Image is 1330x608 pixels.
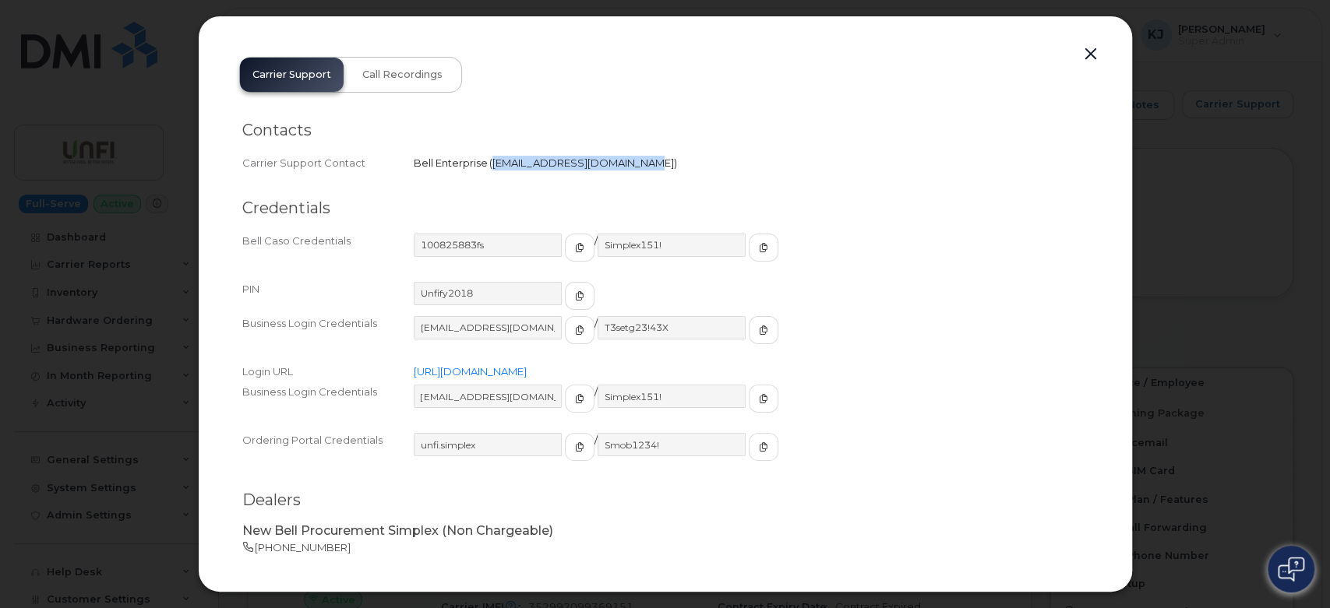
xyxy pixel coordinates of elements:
[242,540,1088,555] p: [PHONE_NUMBER]
[492,156,674,169] span: [EMAIL_ADDRESS][DOMAIN_NAME]
[565,385,594,413] button: copy to clipboard
[414,156,488,169] span: Bell Enterprise
[749,433,778,461] button: copy to clipboard
[242,316,414,358] div: Business Login Credentials
[414,433,1088,475] div: /
[565,316,594,344] button: copy to clipboard
[242,385,414,427] div: Business Login Credentials
[414,365,527,378] a: [URL][DOMAIN_NAME]
[749,316,778,344] button: copy to clipboard
[749,385,778,413] button: copy to clipboard
[242,490,1088,510] h2: Dealers
[414,316,1088,358] div: /
[242,156,414,170] div: Carrier Support Contact
[242,433,414,475] div: Ordering Portal Credentials
[242,522,1088,540] p: New Bell Procurement Simplex (Non Chargeable)
[565,433,594,461] button: copy to clipboard
[1278,557,1304,582] img: Open chat
[242,234,414,276] div: Bell Caso Credentials
[565,234,594,262] button: copy to clipboard
[565,282,594,310] button: copy to clipboard
[414,385,1088,427] div: /
[242,282,414,310] div: PIN
[362,69,443,81] span: Call Recordings
[242,364,414,379] div: Login URL
[749,234,778,262] button: copy to clipboard
[414,234,1088,276] div: /
[242,199,1088,218] h2: Credentials
[242,121,1088,140] h2: Contacts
